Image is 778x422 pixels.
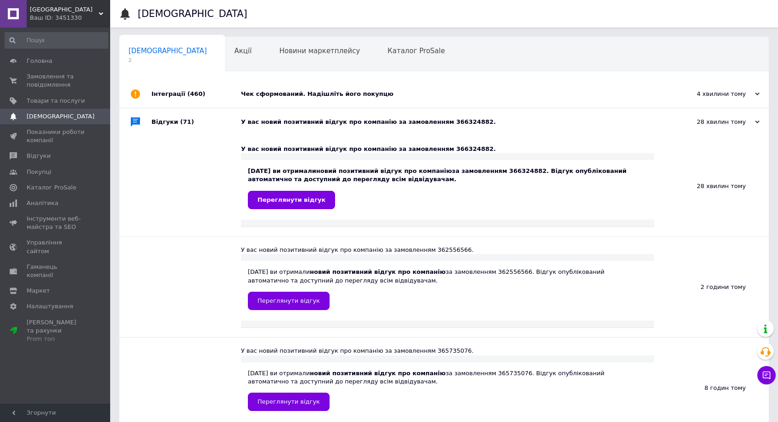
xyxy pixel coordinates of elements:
span: Покупці [27,168,51,176]
b: новий позитивний відгук про компанію [316,167,452,174]
button: Чат з покупцем [757,366,776,384]
span: Переглянути відгук [257,196,325,203]
span: [DEMOGRAPHIC_DATA] [129,47,207,55]
a: Переглянути відгук [248,191,335,209]
h1: [DEMOGRAPHIC_DATA] [138,8,247,19]
div: [DATE] ви отримали за замовленням 366324882. Відгук опублікований автоматично та доступний до пер... [248,167,647,209]
span: Каталог ProSale [387,47,445,55]
span: Інструменти веб-майстра та SEO [27,215,85,231]
span: Каталог ProSale [27,183,76,192]
span: Товари та послуги [27,97,85,105]
span: Головна [27,57,52,65]
span: Новини маркетплейсу [279,47,360,55]
div: 28 хвилин тому [668,118,760,126]
span: 2 [129,57,207,64]
div: 2 години тому [654,237,769,337]
span: Переглянути відгук [257,297,320,304]
span: [PERSON_NAME] та рахунки [27,318,85,344]
span: Показники роботи компанії [27,128,85,144]
span: Переглянути відгук [257,398,320,405]
a: Переглянути відгук [248,292,330,310]
div: У вас новий позитивний відгук про компанію за замовленням 362556566. [241,246,654,254]
a: Переглянути відгук [248,393,330,411]
div: Відгуки [151,108,241,136]
div: У вас новий позитивний відгук про компанію за замовленням 366324882. [241,118,668,126]
b: новий позитивний відгук про компанію [310,268,446,275]
div: У вас новий позитивний відгук про компанію за замовленням 365735076. [241,347,654,355]
div: [DATE] ви отримали за замовленням 365735076. Відгук опублікований автоматично та доступний до пер... [248,369,647,411]
span: (460) [187,90,205,97]
span: DEVON [30,6,99,14]
span: Управління сайтом [27,239,85,255]
span: Відгуки [27,152,50,160]
span: Аналітика [27,199,58,207]
b: новий позитивний відгук про компанію [310,370,446,377]
span: Замовлення та повідомлення [27,72,85,89]
div: [DATE] ви отримали за замовленням 362556566. Відгук опублікований автоматично та доступний до пер... [248,268,647,310]
div: 4 хвилини тому [668,90,760,98]
span: Акції [235,47,252,55]
div: Чек сформований. Надішліть його покупцю [241,90,668,98]
div: 28 хвилин тому [654,136,769,236]
span: Гаманець компанії [27,263,85,279]
span: Маркет [27,287,50,295]
div: Ваш ID: 3451330 [30,14,110,22]
div: Prom топ [27,335,85,343]
div: Інтеграції [151,80,241,108]
span: (71) [180,118,194,125]
div: У вас новий позитивний відгук про компанію за замовленням 366324882. [241,145,654,153]
span: [DEMOGRAPHIC_DATA] [27,112,95,121]
input: Пошук [5,32,108,49]
span: Налаштування [27,302,73,311]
